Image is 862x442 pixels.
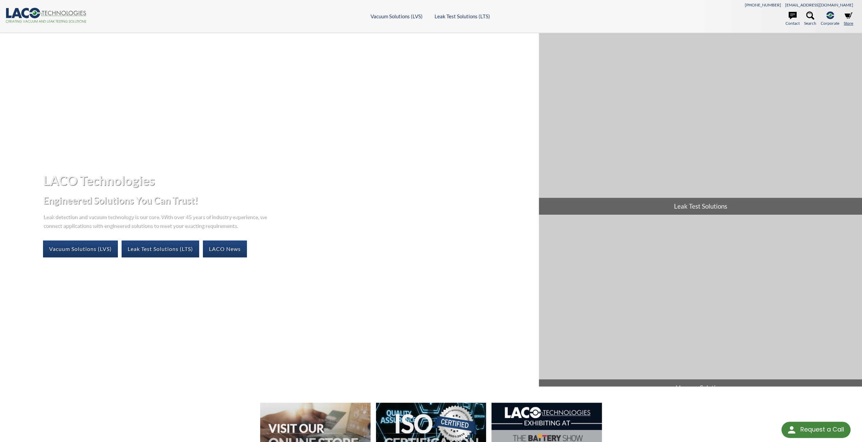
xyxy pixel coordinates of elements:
[539,379,862,396] span: Vacuum Solutions
[785,12,800,26] a: Contact
[804,12,816,26] a: Search
[821,20,839,26] span: Corporate
[539,33,862,215] a: Leak Test Solutions
[122,240,199,257] a: Leak Test Solutions (LTS)
[371,13,423,19] a: Vacuum Solutions (LVS)
[43,212,270,229] p: Leak detection and vacuum technology is our core. With over 45 years of industry experience, we c...
[745,2,781,7] a: [PHONE_NUMBER]
[786,424,797,435] img: round button
[844,12,853,26] a: Store
[539,215,862,397] a: Vacuum Solutions
[43,172,533,189] h1: LACO Technologies
[43,240,118,257] a: Vacuum Solutions (LVS)
[435,13,490,19] a: Leak Test Solutions (LTS)
[539,198,862,215] span: Leak Test Solutions
[800,422,844,437] div: Request a Call
[43,194,533,207] h2: Engineered Solutions You Can Trust!
[781,422,850,438] div: Request a Call
[785,2,853,7] a: [EMAIL_ADDRESS][DOMAIN_NAME]
[203,240,247,257] a: LACO News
